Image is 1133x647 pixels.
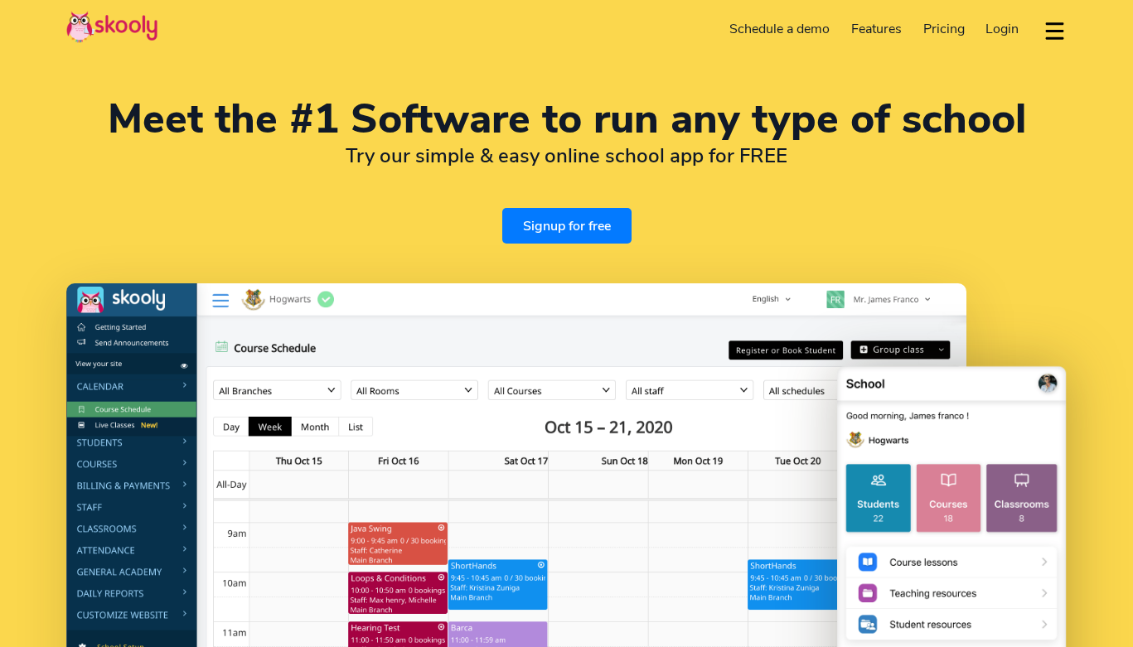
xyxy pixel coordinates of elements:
img: Skooly [66,11,157,43]
button: dropdown menu [1043,12,1067,50]
h2: Try our simple & easy online school app for FREE [66,143,1067,168]
a: Pricing [913,16,976,42]
a: Schedule a demo [719,16,841,42]
span: Login [985,20,1019,38]
h1: Meet the #1 Software to run any type of school [66,99,1067,139]
span: Pricing [923,20,965,38]
a: Login [975,16,1029,42]
a: Features [840,16,913,42]
a: Signup for free [502,208,632,244]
